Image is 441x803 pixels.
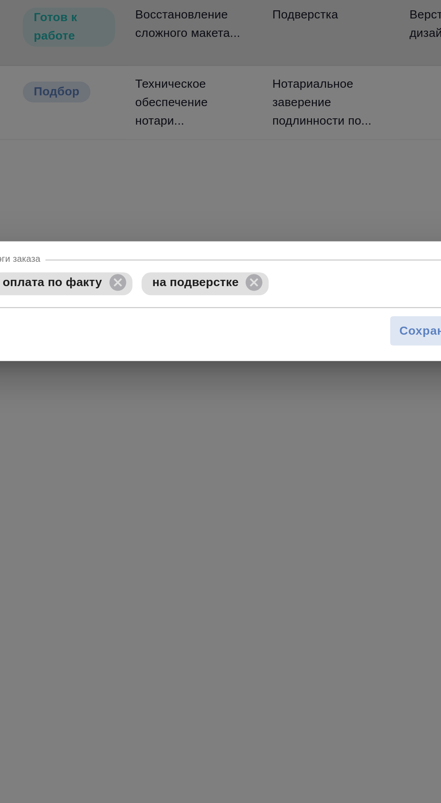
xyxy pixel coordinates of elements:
[303,411,336,422] span: Сохранить
[103,389,162,395] span: оплата по факту
[298,408,341,424] button: Сохранить
[176,387,239,399] div: на подверстке
[176,389,229,395] span: на подверстке
[103,387,172,399] div: оплата по факту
